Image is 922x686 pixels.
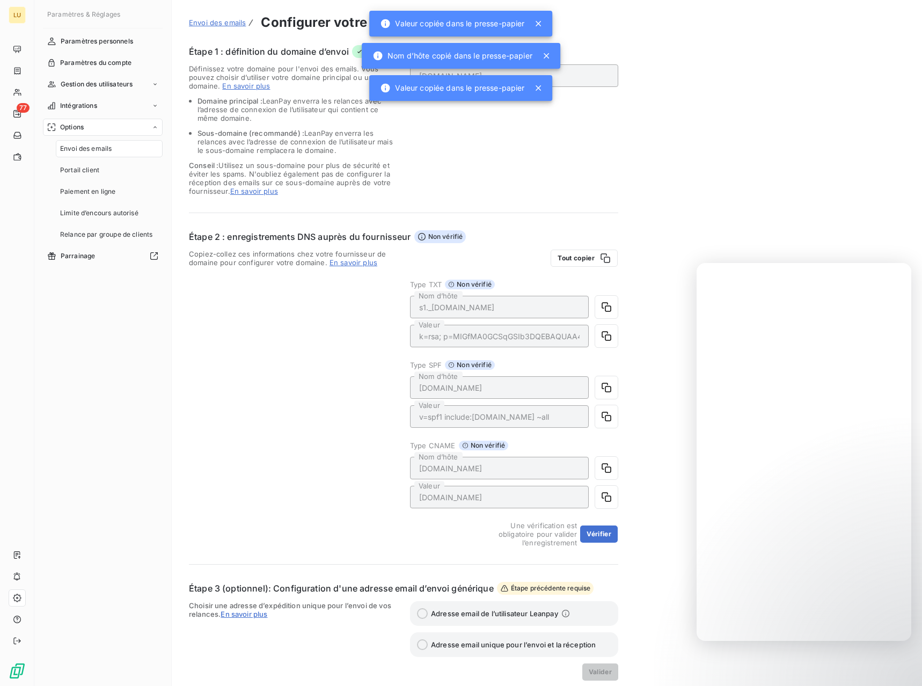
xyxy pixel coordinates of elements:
button: Valider [582,663,618,681]
div: Nom d’hôte copié dans le presse-papier [372,46,532,65]
input: placeholder [410,457,589,479]
span: Parrainage [61,251,96,261]
input: Adresse email de l’utilisateur Leanpay [417,608,428,619]
a: Gestion des utilisateurs [43,76,163,93]
h6: Étape 1 : définition du domaine d’envoi [189,45,349,58]
span: Paiement en ligne [60,187,116,196]
a: Limite d’encours autorisé [56,205,163,222]
input: placeholder [410,325,589,347]
span: Non vérifié [459,441,509,450]
span: 77 [17,103,30,113]
a: Paramètres personnels [43,33,163,50]
input: placeholder [410,405,589,428]
span: LeanPay enverra les relances avec l’adresse de connexion de l’utilisateur mais le sous-domaine re... [197,129,393,155]
span: Type TXT [410,280,442,289]
input: Adresse email unique pour l’envoi et la réception [417,639,428,650]
a: OptionsEnvoi des emailsPortail clientPaiement en ligneLimite d’encours autoriséRelance par groupe... [43,119,163,243]
a: Portail client [56,162,163,179]
span: Intégrations [60,101,97,111]
span: Type SPF [410,361,442,369]
h3: Configurer votre DNS [261,13,398,32]
span: Paramètres & Réglages [47,10,120,18]
div: LU [9,6,26,24]
input: placeholder [410,376,589,399]
a: Paramètres du compte [43,54,163,71]
span: Utilisez un sous-domaine pour plus de sécurité et éviter les spams. N'oubliez également pas de co... [189,161,397,195]
a: En savoir plus [330,258,377,267]
span: Paramètres personnels [61,37,133,46]
span: Envoi des emails [189,18,246,27]
a: Envoi des emails [56,140,163,157]
iframe: Intercom live chat [697,263,911,641]
span: Limite d’encours autorisé [60,208,138,218]
span: Non vérifié [445,280,495,289]
button: Tout copier [551,250,618,267]
span: Vérifié [352,45,390,58]
a: 77 [9,105,25,122]
span: Définissez votre domaine pour l'envoi des emails. Vous pouvez choisir d’utiliser votre domaine pr... [189,64,395,90]
a: Relance par groupe de clients [56,226,163,243]
input: placeholder [410,296,589,318]
button: Vérifier [580,526,618,543]
span: Paramètres du compte [60,58,131,68]
h6: Étape 3 (optionnel): Configuration d'une adresse email d’envoi générique [189,582,494,595]
span: Une vérification est obligatoire pour valider l’enregistrement [474,521,577,547]
span: Gestion des utilisateurs [61,79,133,89]
span: Adresse email unique pour l’envoi et la réception [431,640,596,649]
div: Valeur copiée dans le presse-papier [380,78,524,98]
a: Paiement en ligne [56,183,163,200]
span: Options [60,122,84,132]
span: Domaine principal : [197,97,262,105]
span: Copiez-collez ces informations chez votre fournisseur de domaine pour configurer votre domaine. [189,250,397,267]
span: Relance par groupe de clients [60,230,152,239]
span: Étape précédente requise [497,582,594,595]
span: Non vérifié [414,230,466,243]
span: Choisir une adresse d’expédition unique pour l’envoi de vos relances. [189,601,397,681]
a: Intégrations [43,97,163,114]
span: Portail client [60,165,99,175]
span: Type CNAME [410,441,456,450]
span: Sous-domaine (recommandé) : [197,129,304,137]
input: placeholder [410,486,589,508]
span: LeanPay enverra les relances avec l’adresse de connexion de l’utilisateur qui contient ce même do... [197,97,381,122]
span: En savoir plus [221,610,267,618]
div: Valeur copiée dans le presse-papier [380,14,524,33]
span: Conseil : [189,161,218,170]
a: Parrainage [43,247,163,265]
span: En savoir plus [230,187,278,195]
span: Non vérifié [445,360,495,370]
h6: Étape 2 : enregistrements DNS auprès du fournisseur [189,230,411,243]
span: En savoir plus [222,82,270,90]
img: Logo LeanPay [9,662,26,680]
span: Adresse email de l’utilisateur Leanpay [431,609,558,618]
iframe: Intercom live chat [886,649,911,675]
span: Envoi des emails [60,144,112,154]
